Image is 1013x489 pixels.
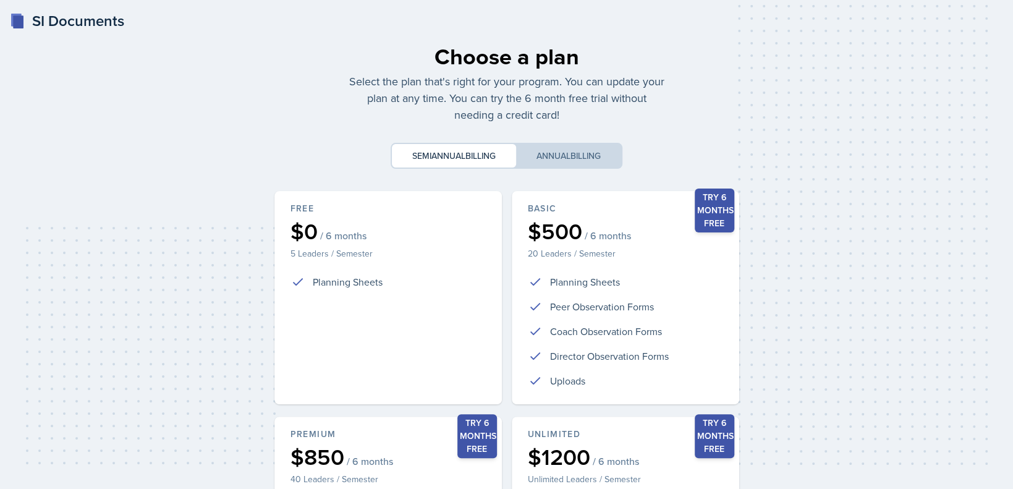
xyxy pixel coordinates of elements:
[550,299,654,314] p: Peer Observation Forms
[528,220,723,242] div: $500
[290,428,486,441] div: Premium
[550,324,662,339] p: Coach Observation Forms
[290,220,486,242] div: $0
[320,229,367,242] span: / 6 months
[290,473,486,485] p: 40 Leaders / Semester
[349,73,665,123] p: Select the plan that's right for your program. You can update your plan at any time. You can try ...
[516,144,621,168] button: Annualbilling
[10,10,124,32] a: SI Documents
[695,414,734,458] div: Try 6 months free
[550,274,620,289] p: Planning Sheets
[593,455,639,467] span: / 6 months
[457,414,497,458] div: Try 6 months free
[290,202,486,215] div: Free
[465,150,496,162] span: billing
[695,189,734,232] div: Try 6 months free
[528,247,723,260] p: 20 Leaders / Semester
[528,473,723,485] p: Unlimited Leaders / Semester
[528,446,723,468] div: $1200
[290,247,486,260] p: 5 Leaders / Semester
[528,428,723,441] div: Unlimited
[313,274,383,289] p: Planning Sheets
[550,349,669,364] p: Director Observation Forms
[347,455,393,467] span: / 6 months
[570,150,601,162] span: billing
[392,144,516,168] button: Semiannualbilling
[349,40,665,73] div: Choose a plan
[528,202,723,215] div: Basic
[290,446,486,468] div: $850
[550,373,585,388] p: Uploads
[585,229,631,242] span: / 6 months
